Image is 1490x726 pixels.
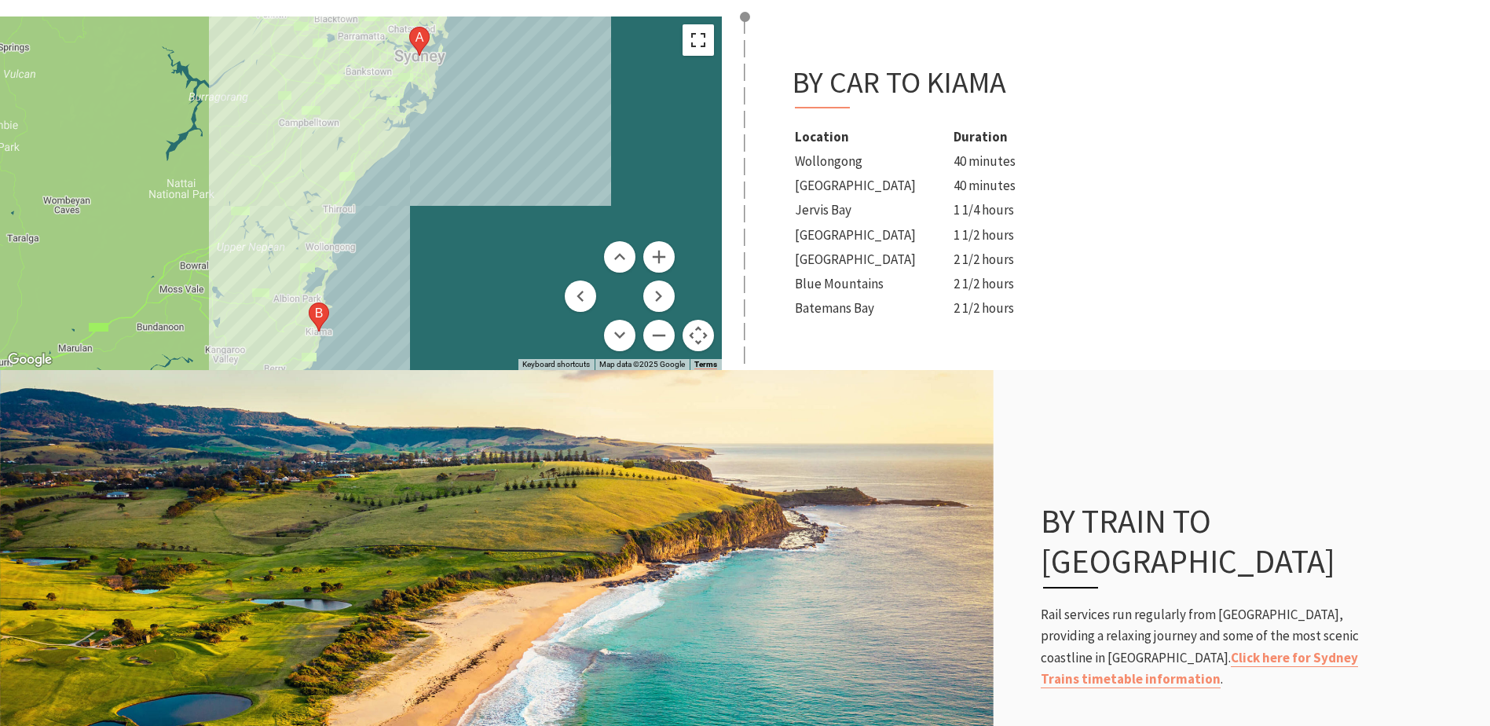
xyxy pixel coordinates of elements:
td: 40 minutes [953,174,1034,197]
button: Move left [565,280,596,312]
th: Duration [953,126,1034,148]
button: Map camera controls [683,320,714,351]
span: Map data ©2025 Google [599,360,685,368]
td: [GEOGRAPHIC_DATA] [794,224,951,247]
td: 2 1/2 hours [953,273,1034,295]
td: [GEOGRAPHIC_DATA] [794,174,951,197]
td: Batemans Bay [794,297,951,320]
th: Location [794,126,951,148]
td: Blue Mountains [794,273,951,295]
a: Click here for Sydney Trains timetable information [1041,649,1358,688]
h3: By Car to Kiama [793,64,1104,108]
a: Open this area in Google Maps (opens a new window) [4,350,56,370]
a: Terms (opens in new tab) [694,360,717,369]
div: Sydney NSW, Australia [409,27,430,56]
button: Move right [643,280,675,312]
td: 1 1/4 hours [953,199,1034,222]
div: Kiama NSW 2533, Australia [309,302,329,332]
td: 1 1/2 hours [953,224,1034,247]
button: Zoom out [643,320,675,351]
td: 40 minutes [953,150,1034,173]
h3: By Train to [GEOGRAPHIC_DATA] [1041,501,1352,588]
td: 2 1/2 hours [953,297,1034,320]
td: [GEOGRAPHIC_DATA] [794,248,951,271]
button: Move down [604,320,635,351]
td: Jervis Bay [794,199,951,222]
td: Wollongong [794,150,951,173]
button: Keyboard shortcuts [522,359,590,370]
button: Toggle fullscreen view [683,24,714,56]
button: Move up [604,241,635,273]
p: Rail services run regularly from [GEOGRAPHIC_DATA], providing a relaxing journey and some of the ... [1041,604,1386,690]
img: Google [4,350,56,370]
td: 2 1/2 hours [953,248,1034,271]
button: Zoom in [643,241,675,273]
